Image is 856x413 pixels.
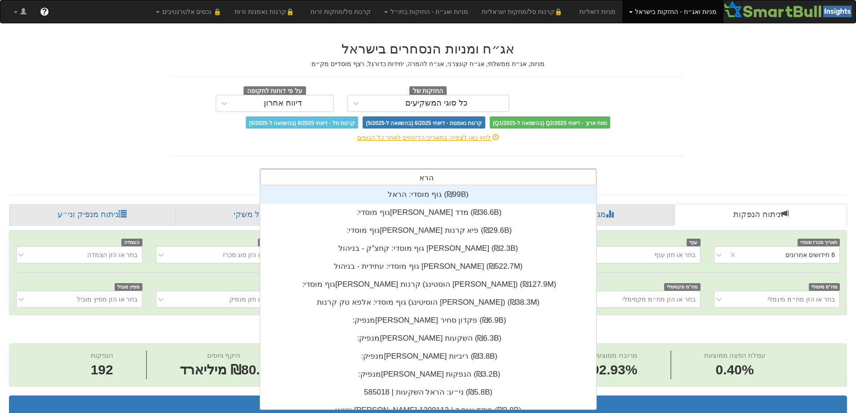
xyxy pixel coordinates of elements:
[667,284,697,289] font: מח"מ מקסימלי
[592,351,637,359] font: מרובח ממוצעים
[554,8,562,15] font: 🔒
[260,329,596,347] div: מנפיק: ‏[PERSON_NAME] השקעות ‎(₪6.3B)‎
[229,296,277,303] font: בחר או חזן מנפיק
[674,204,847,226] a: ניתוח הנפקות
[260,383,596,401] div: ני״ע: ‏הראל השקעות | 585018 ‎(₪5.8B)‎
[716,362,754,377] font: 0.40%
[572,0,622,23] a: מניות דואליות
[117,284,139,289] font: מפיץ מוביל
[260,186,596,204] div: גוף מוסדי: ‏הראל ‎(₪99B)‎
[91,362,113,377] font: 192
[260,275,596,293] div: גוף מוסדי: ‏[PERSON_NAME] קרנות (הוסטינג [PERSON_NAME]) ‎(₪127.9M)‎
[704,351,765,359] font: עמלת הפצה ממוצעת
[260,347,596,365] div: מנפיק: ‏[PERSON_NAME] ריביות ‎(₪3.8B)‎
[149,0,228,23] a: 🔒 נכסים אלטרנטיבים
[87,251,137,258] font: בחר או הזן הצמדה
[493,120,607,126] font: טווח ארוך - דיווחי Q2/2025 (בהשוואה ל-Q1/2025)
[689,240,697,245] font: ענף
[260,258,596,275] div: גוף מוסדי: ‏עתידית - בניהול [PERSON_NAME] ‎(₪522.7M)‎
[622,296,696,303] font: בחר או הזן מח״מ מקסימלי
[635,8,716,15] font: מניות ואג״ח - החזקות בישראל
[812,284,837,289] font: מח"מ מינמלי
[9,204,176,226] a: ניתוח מנפיק וני״ע
[249,120,355,126] font: קרנות סל - דיווחי 6/2025 (בהשוואה ל-5/2025)
[733,210,781,219] font: ניתוח הנפקות
[723,0,856,18] img: סמארטבול
[33,0,56,23] a: ?
[180,362,267,377] font: ₪80.2 מיליארד
[235,8,286,15] font: קרנות נאמנות זרות
[482,8,554,15] font: קרנות סל/מחקות ישראליות
[207,351,240,359] font: היקף גיוסים
[77,296,137,303] font: בחר או הזן מפיץ מוביל
[260,240,596,258] div: גוף מוסדי: ‏קחצ"ק - בניהול [PERSON_NAME] ‎(₪2.3B)‎
[162,8,221,15] font: 🔒 נכסים אלטרנטיבים
[91,351,113,359] font: הנפקות
[767,296,835,303] font: בחר או הזן מח״מ מינמלי
[785,251,835,258] font: 6 חידושים אחרונים
[800,240,837,245] font: תאריך מכרז מוסדי
[475,0,572,23] a: 🔒קרנות סל/מחקות ישראליות
[124,240,139,245] font: הצמדה
[286,8,294,15] font: 🔒
[654,251,696,258] font: בחר או חזן ענף
[579,8,616,15] font: מניות דואליות
[342,41,514,56] font: אג״ח ומניות הנסחרים בישראל
[42,7,47,16] font: ?
[260,365,596,383] div: מנפיק: ‏[PERSON_NAME] הנפקות ‎(₪3.2B)‎
[377,0,475,23] a: מניות ואג״ח - החזקות בחו״ל
[228,0,304,23] a: 🔒קרנות נאמנות זרות
[357,134,491,141] font: לחץ כאן לצפייה בתאריכי הדיווחים לאחר כל הגופים
[234,210,278,219] font: פרופיל משקי
[310,8,371,15] font: קרנות סל/מחקות זרות
[176,204,344,226] a: פרופיל משקי
[260,293,596,311] div: גוף מוסדי: ‏אלפא טק קרנות (הוסיטינג [PERSON_NAME]) ‎(₪38.3M)‎
[260,204,596,222] div: גוף מוסדי: ‏[PERSON_NAME] מדד ‎(₪36.6B)‎
[405,98,468,107] font: כל סוגי המשקיעים
[260,311,596,329] div: מנפיק: ‏[PERSON_NAME] פקדון סחיר ‎(₪6.9B)‎
[223,251,277,258] font: בחר או הזן סוג מכרז
[592,362,638,377] font: 92.93%
[304,0,377,23] a: קרנות סל/מחקות זרות
[264,98,302,107] font: דיווח אחרון
[311,60,545,67] font: מניות, אג״ח ממשלתי, אג״ח קונצרני, אג״ח להמרה, יחידות כדורגל, רצף מוסדיים מק״מ
[366,120,482,126] font: קרנות נאמנות - דיווחי 6/2025 (בהשוואה ל-5/2025)
[58,210,119,219] font: ניתוח מנפיק וני״ע
[260,222,596,240] div: גוף מוסדי: ‏[PERSON_NAME] פיא קרנות ‎(₪29.6B)‎
[413,87,444,94] font: החזקות של
[622,0,723,23] a: מניות ואג״ח - החזקות בישראל
[247,87,302,94] font: על פי דוחות לתקופה
[390,8,468,15] font: מניות ואג״ח - החזקות בחו״ל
